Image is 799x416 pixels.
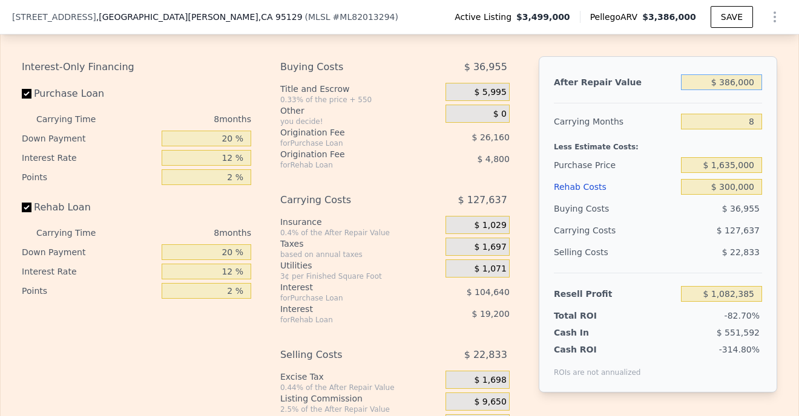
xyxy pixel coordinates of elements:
span: [STREET_ADDRESS] [12,11,96,23]
span: $ 1,071 [474,264,506,275]
span: $ 19,200 [472,309,510,319]
div: Down Payment [22,242,157,262]
div: Interest [280,303,415,315]
span: $ 36,955 [464,56,507,78]
div: Resell Profit [554,283,676,305]
span: $ 127,637 [458,189,507,211]
div: Total ROI [554,310,630,322]
div: 0.4% of the After Repair Value [280,228,441,238]
span: $ 1,029 [474,220,506,231]
span: $ 9,650 [474,397,506,408]
div: Carrying Time [36,223,115,242]
input: Rehab Loan [22,203,31,212]
div: for Purchase Loan [280,293,415,303]
input: Purchase Loan [22,89,31,99]
span: , CA 95129 [258,12,303,22]
div: 3¢ per Finished Square Foot [280,271,441,281]
span: -314.80% [719,345,760,354]
div: Insurance [280,216,441,228]
div: Other [280,105,441,117]
div: for Purchase Loan [280,138,415,148]
span: $ 36,955 [722,204,760,213]
div: Interest [280,281,415,293]
div: you decide! [280,117,441,126]
div: Origination Fee [280,126,415,138]
div: Down Payment [22,129,157,148]
div: Selling Costs [280,344,415,366]
div: Points [22,167,157,187]
span: $ 5,995 [474,87,506,98]
span: $ 551,592 [717,328,760,337]
div: Listing Commission [280,392,441,405]
div: Title and Escrow [280,83,441,95]
label: Rehab Loan [22,197,157,218]
span: $ 0 [493,109,507,120]
div: Carrying Time [36,109,115,129]
span: Pellego ARV [590,11,643,23]
div: ( ) [305,11,398,23]
span: Active Listing [455,11,516,23]
div: Cash ROI [554,343,641,356]
div: Carrying Costs [280,189,415,211]
div: Purchase Price [554,154,676,176]
div: Buying Costs [280,56,415,78]
span: $3,386,000 [642,12,696,22]
div: Taxes [280,238,441,250]
div: for Rehab Loan [280,160,415,170]
span: $ 1,698 [474,375,506,386]
div: Less Estimate Costs: [554,132,762,154]
div: Carrying Months [554,111,676,132]
div: 8 months [120,109,251,129]
div: Utilities [280,259,441,271]
span: # ML82013294 [333,12,395,22]
div: based on annual taxes [280,250,441,259]
div: Points [22,281,157,301]
div: Interest Rate [22,262,157,281]
button: Show Options [763,5,787,29]
label: Purchase Loan [22,83,157,105]
span: $ 22,833 [464,344,507,366]
div: for Rehab Loan [280,315,415,325]
span: , [GEOGRAPHIC_DATA][PERSON_NAME] [96,11,303,23]
span: MLSL [308,12,330,22]
div: ROIs are not annualized [554,356,641,377]
div: Excise Tax [280,371,441,383]
div: Origination Fee [280,148,415,160]
div: 0.33% of the price + 550 [280,95,441,105]
span: $ 1,697 [474,242,506,253]
div: 0.44% of the After Repair Value [280,383,441,392]
span: -82.70% [725,311,760,320]
button: SAVE [711,6,753,28]
div: Carrying Costs [554,219,630,241]
div: After Repair Value [554,71,676,93]
div: 8 months [120,223,251,242]
span: $ 4,800 [477,154,509,164]
span: $ 104,640 [467,287,510,297]
div: Selling Costs [554,241,676,263]
div: Rehab Costs [554,176,676,198]
span: $ 127,637 [717,226,760,235]
div: Buying Costs [554,198,676,219]
span: $3,499,000 [516,11,570,23]
div: 2.5% of the After Repair Value [280,405,441,414]
div: Interest Rate [22,148,157,167]
div: Interest-Only Financing [22,56,251,78]
span: $ 22,833 [722,247,760,257]
span: $ 26,160 [472,132,510,142]
div: Cash In [554,327,630,339]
